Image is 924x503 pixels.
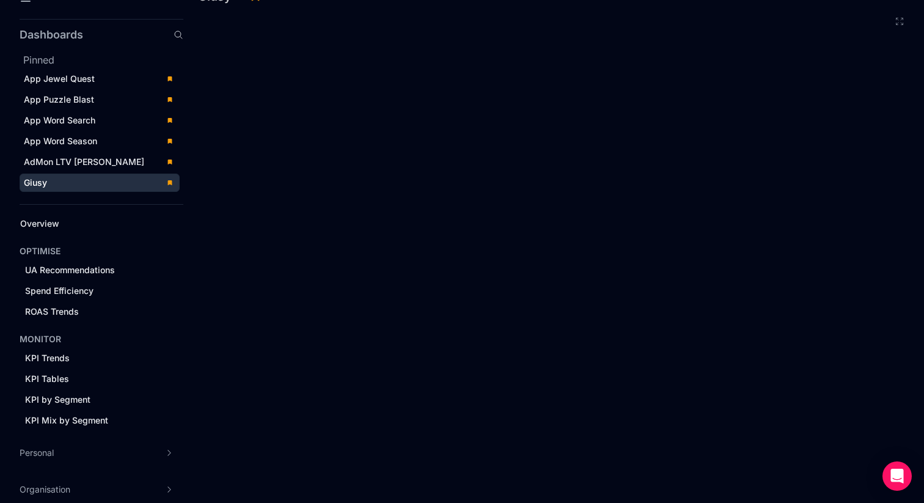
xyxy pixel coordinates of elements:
h4: OPTIMISE [20,245,61,257]
span: KPI Tables [25,373,69,384]
a: App Word Search [20,111,180,130]
button: Fullscreen [895,17,904,26]
span: Giusy [24,177,47,188]
a: App Word Season [20,132,180,150]
span: App Word Season [24,136,97,146]
span: AdMon LTV [PERSON_NAME] [24,156,144,167]
a: UA Recommendations [21,261,163,279]
span: Organisation [20,483,70,496]
span: KPI Mix by Segment [25,415,108,425]
a: KPI Tables [21,370,163,388]
span: App Word Search [24,115,95,125]
span: KPI by Segment [25,394,90,405]
a: App Jewel Quest [20,70,180,88]
a: Giusy [20,174,180,192]
a: App Puzzle Blast [20,90,180,109]
a: AdMon LTV [PERSON_NAME] [20,153,180,171]
span: Overview [20,218,59,229]
span: App Jewel Quest [24,73,95,84]
a: Overview [16,215,163,233]
span: UA Recommendations [25,265,115,275]
h2: Pinned [23,53,183,67]
span: App Puzzle Blast [24,94,94,105]
span: Spend Efficiency [25,285,94,296]
span: KPI Trends [25,353,70,363]
h4: MONITOR [20,333,61,345]
a: Spend Efficiency [21,282,163,300]
a: KPI by Segment [21,391,163,409]
div: Open Intercom Messenger [882,461,912,491]
h2: Dashboards [20,29,83,40]
a: KPI Mix by Segment [21,411,163,430]
span: ROAS Trends [25,306,79,317]
a: KPI Trends [21,349,163,367]
a: ROAS Trends [21,303,163,321]
span: Personal [20,447,54,459]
